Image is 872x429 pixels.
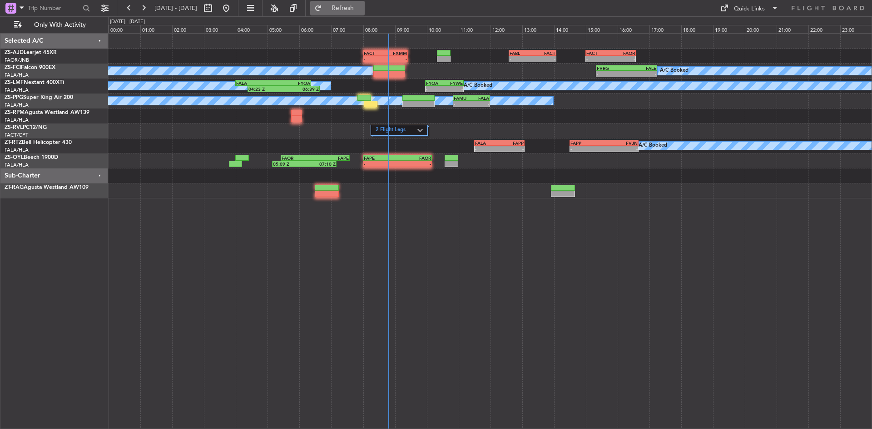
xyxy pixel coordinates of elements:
[471,95,489,101] div: FALA
[268,25,299,33] div: 05:00
[5,162,29,168] a: FALA/HLA
[273,161,304,167] div: 05:09 Z
[604,140,638,146] div: FVJN
[5,65,55,70] a: ZS-FCIFalcon 900EX
[397,161,431,167] div: -
[331,25,363,33] div: 07:00
[586,25,618,33] div: 15:00
[5,140,22,145] span: ZT-RTZ
[364,161,397,167] div: -
[5,185,24,190] span: ZT-RAG
[445,80,463,86] div: FYWE
[5,50,57,55] a: ZS-AJDLearjet 45XR
[586,56,611,62] div: -
[681,25,713,33] div: 18:00
[5,57,29,64] a: FAOR/JNB
[745,25,777,33] div: 20:00
[426,80,444,86] div: FYOA
[364,50,386,56] div: FACT
[5,80,24,85] span: ZS-LMF
[5,95,73,100] a: ZS-PPGSuper King Air 200
[24,22,96,28] span: Only With Activity
[570,146,604,152] div: -
[5,147,29,153] a: FALA/HLA
[5,132,28,138] a: FACT/CPT
[445,86,463,92] div: -
[324,5,362,11] span: Refresh
[570,140,604,146] div: FAPP
[315,155,349,161] div: FAPE
[140,25,172,33] div: 01:00
[5,185,89,190] a: ZT-RAGAgusta Westland AW109
[299,25,331,33] div: 06:00
[5,155,58,160] a: ZS-OYLBeech 1900D
[5,155,24,160] span: ZS-OYL
[172,25,204,33] div: 02:00
[5,80,64,85] a: ZS-LMFNextant 400XTi
[5,125,47,130] a: ZS-RVLPC12/NG
[363,25,395,33] div: 08:00
[310,1,365,15] button: Refresh
[5,117,29,123] a: FALA/HLA
[385,56,407,62] div: -
[397,155,431,161] div: FAOR
[273,80,310,86] div: FYOA
[248,86,284,92] div: 04:23 Z
[236,25,268,33] div: 04:00
[5,140,72,145] a: ZT-RTZBell Helicopter 430
[154,4,197,12] span: [DATE] - [DATE]
[5,110,89,115] a: ZS-RPMAgusta Westland AW139
[554,25,586,33] div: 14:00
[5,50,24,55] span: ZS-AJD
[510,50,533,56] div: FABL
[808,25,840,33] div: 22:00
[304,161,336,167] div: 07:10 Z
[5,125,23,130] span: ZS-RVL
[510,56,533,62] div: -
[5,95,23,100] span: ZS-PPG
[734,5,765,14] div: Quick Links
[532,50,555,56] div: FACT
[5,87,29,94] a: FALA/HLA
[236,80,273,86] div: FALA
[716,1,783,15] button: Quick Links
[840,25,872,33] div: 23:00
[426,86,444,92] div: -
[618,25,649,33] div: 16:00
[611,50,635,56] div: FAOR
[604,146,638,152] div: -
[5,110,25,115] span: ZS-RPM
[282,155,315,161] div: FAOR
[427,25,459,33] div: 10:00
[627,71,656,77] div: -
[611,56,635,62] div: -
[459,25,490,33] div: 11:00
[364,56,386,62] div: -
[471,101,489,107] div: -
[5,72,29,79] a: FALA/HLA
[597,65,626,71] div: FVRG
[284,86,319,92] div: 06:39 Z
[532,56,555,62] div: -
[464,79,492,93] div: A/C Booked
[475,146,500,152] div: -
[627,65,656,71] div: FALE
[376,127,417,134] label: 2 Flight Legs
[10,18,99,32] button: Only With Activity
[454,101,471,107] div: -
[639,139,667,153] div: A/C Booked
[395,25,427,33] div: 09:00
[364,155,397,161] div: FAPE
[5,102,29,108] a: FALA/HLA
[5,65,21,70] span: ZS-FCI
[28,1,80,15] input: Trip Number
[475,140,500,146] div: FALA
[499,140,524,146] div: FAPP
[649,25,681,33] div: 17:00
[204,25,236,33] div: 03:00
[490,25,522,33] div: 12:00
[499,146,524,152] div: -
[660,64,689,78] div: A/C Booked
[713,25,745,33] div: 19:00
[110,18,145,26] div: [DATE] - [DATE]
